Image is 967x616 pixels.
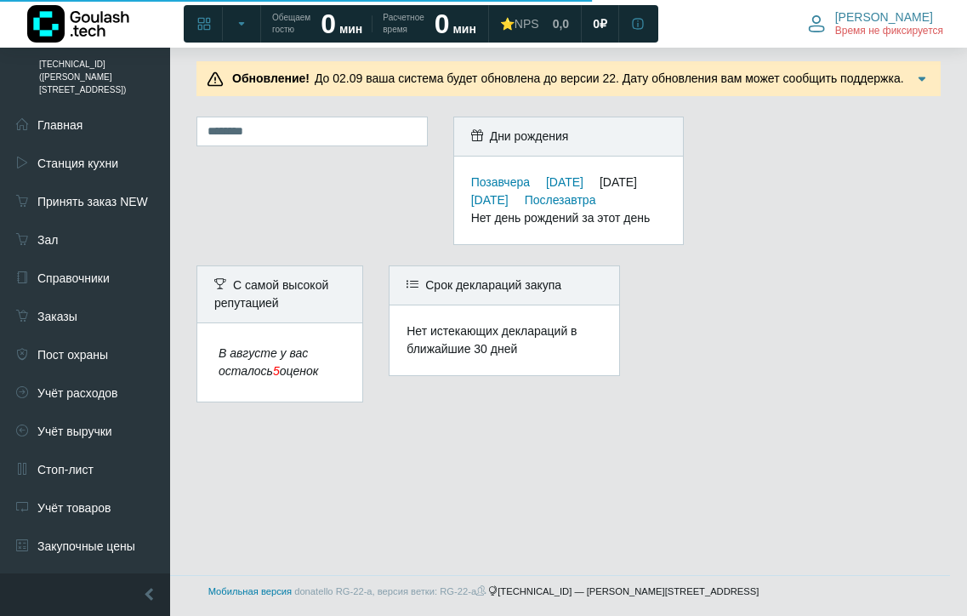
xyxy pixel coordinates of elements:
div: C самой высокой репутацией [197,266,362,323]
span: donatello RG-22-a, версия ветки: RG-22-a [294,586,488,596]
span: 0 [593,16,600,31]
a: Позавчера [471,175,530,189]
span: [PERSON_NAME] [835,9,933,25]
img: Подробнее [913,71,930,88]
b: Обновление! [232,71,310,85]
a: 0 ₽ [583,9,617,39]
span: NPS [515,17,539,31]
a: ⭐NPS 0,0 [490,9,579,39]
div: Дни рождения [454,117,684,157]
div: Нет день рождений за этот день [471,209,667,227]
div: ⭐ [500,16,539,31]
img: Предупреждение [207,71,224,88]
div: [DATE] [600,175,650,189]
span: Обещаем гостю [272,12,310,36]
strong: 0 [321,9,336,39]
a: Мобильная версия [208,586,292,596]
div: В августе у вас осталось оценок [219,345,341,380]
a: [DATE] [471,193,509,207]
span: Расчетное время [383,12,424,36]
span: Время не фиксируется [835,25,943,38]
span: мин [452,22,475,36]
a: [DATE] [546,175,583,189]
strong: 0 [435,9,450,39]
footer: [TECHNICAL_ID] — [PERSON_NAME][STREET_ADDRESS] [17,575,950,607]
span: 0,0 [553,16,569,31]
button: [PERSON_NAME] Время не фиксируется [798,6,953,42]
a: Послезавтра [525,193,596,207]
span: ₽ [600,16,607,31]
span: мин [339,22,362,36]
span: До 02.09 ваша система будет обновлена до версии 22. Дату обновления вам может сообщить поддержка.... [227,71,904,103]
span: 5 [273,364,280,378]
a: Обещаем гостю 0 мин Расчетное время 0 мин [262,9,486,39]
div: Нет истекающих деклараций в ближайшие 30 дней [407,322,602,358]
div: Срок деклараций закупа [390,266,619,305]
img: Логотип компании Goulash.tech [27,5,129,43]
